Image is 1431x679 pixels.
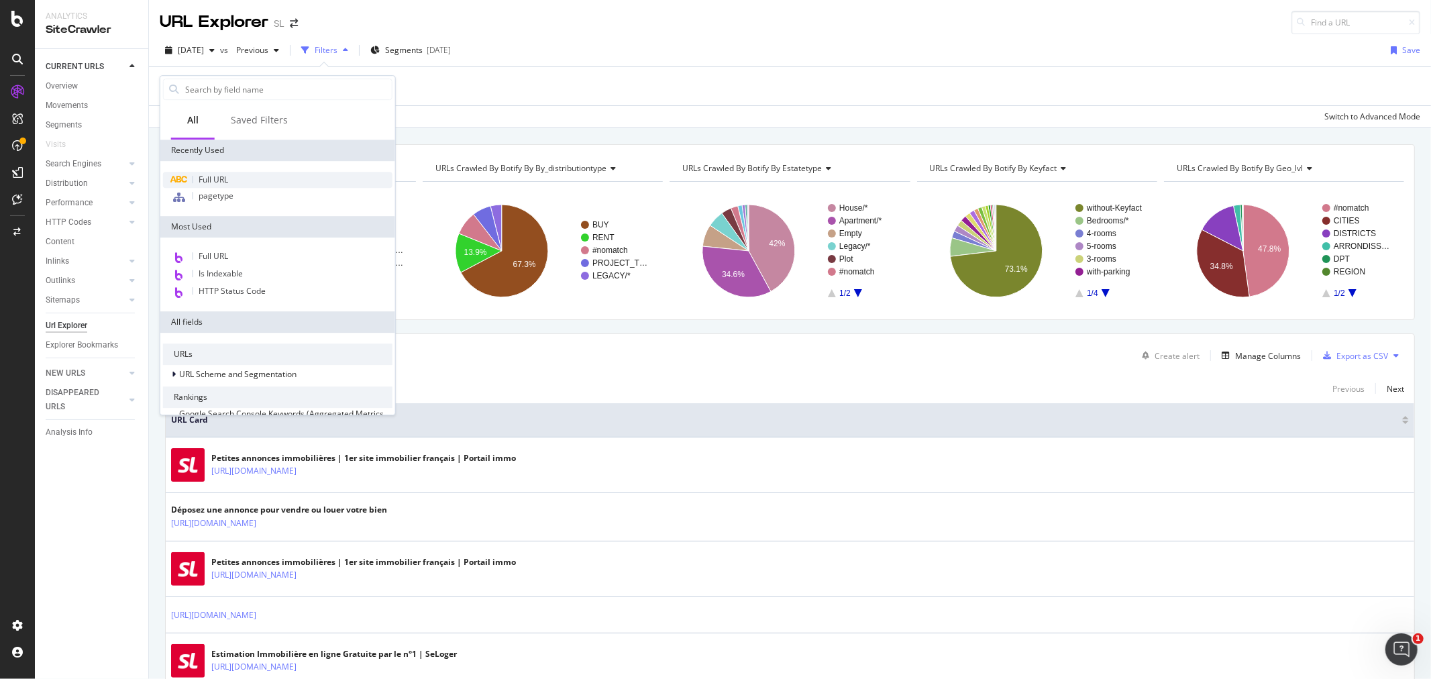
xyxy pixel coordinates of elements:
span: Google Search Console Keywords (Aggregated Metrics By URL) [179,408,384,431]
button: Export as CSV [1318,345,1388,366]
text: LEGACY/* [592,271,631,280]
div: DISAPPEARED URLS [46,386,113,414]
div: Most Used [160,216,395,238]
input: Find a URL [1291,11,1420,34]
text: #nomatch [1334,203,1369,213]
text: 34.8% [1210,262,1233,271]
div: Save [1402,44,1420,56]
text: REGION [1334,267,1365,276]
div: HTTP Codes [46,215,91,229]
span: URLs Crawled By Botify By geo_lvl [1177,162,1304,174]
text: ARRONDISS… [1334,242,1389,251]
div: Movements [46,99,88,113]
a: Overview [46,79,139,93]
div: Create alert [1155,350,1200,362]
div: Estimation Immobilière en ligne Gratuite par le n°1 | SeLoger [211,648,457,660]
text: #nomatch [839,267,875,276]
button: Save [1385,40,1420,61]
div: All [187,113,199,127]
div: Petites annonces immobilières | 1er site immobilier français | Portail immo [211,452,516,464]
span: URLs Crawled By Botify By keyfact [930,162,1057,174]
text: #nomatch [592,246,628,255]
text: 3-rooms [1087,254,1116,264]
a: [URL][DOMAIN_NAME] [171,609,256,622]
div: SL [274,17,284,30]
button: Manage Columns [1216,348,1301,364]
text: 1/2 [840,289,851,298]
svg: A chart. [423,193,663,309]
span: Full URL [199,174,228,185]
div: Search Engines [46,157,101,171]
h4: URLs Crawled By Botify By by_distributiontype [433,158,651,179]
div: Inlinks [46,254,69,268]
iframe: Intercom live chat [1385,633,1418,666]
text: 5-rooms [1087,242,1116,251]
a: Outlinks [46,274,125,288]
a: Inlinks [46,254,125,268]
img: main image [171,644,205,678]
text: 13.9% [464,248,487,257]
div: Switch to Advanced Mode [1324,111,1420,122]
div: All fields [160,311,395,333]
a: NEW URLS [46,366,125,380]
div: URLs [163,344,392,365]
span: URL Scheme and Segmentation [179,369,297,380]
button: Switch to Advanced Mode [1319,106,1420,127]
div: Analysis Info [46,425,93,439]
text: 4-rooms [1087,229,1116,238]
button: Filters [296,40,354,61]
a: Content [46,235,139,249]
text: Bedrooms/* [1087,216,1129,225]
div: SiteCrawler [46,22,138,38]
span: Is Indexable [199,268,243,279]
a: Analysis Info [46,425,139,439]
text: Empty [839,229,862,238]
a: DISAPPEARED URLS [46,386,125,414]
a: Segments [46,118,139,132]
text: Plot [839,254,853,264]
img: main image [171,552,205,586]
div: Recently Used [160,140,395,161]
div: Visits [46,138,66,152]
span: Full URL [199,250,228,262]
text: RENT [592,233,615,242]
div: CURRENT URLS [46,60,104,74]
a: Movements [46,99,139,113]
div: A chart. [1164,193,1404,309]
text: Legacy/* [839,242,871,251]
div: URL Explorer [160,11,268,34]
span: 2025 Sep. 5th [178,44,204,56]
text: 42% [770,239,786,248]
text: DISTRICTS [1334,229,1376,238]
span: URL Card [171,414,1399,426]
text: Apartment/* [839,216,882,225]
h4: URLs Crawled By Botify By keyfact [927,158,1145,179]
div: Distribution [46,176,88,191]
div: NEW URLS [46,366,85,380]
a: Visits [46,138,79,152]
a: [URL][DOMAIN_NAME] [211,568,297,582]
a: Distribution [46,176,125,191]
div: Rankings [163,386,392,408]
div: Filters [315,44,337,56]
text: CITIES [1334,216,1360,225]
div: Next [1387,383,1404,395]
div: Previous [1332,383,1365,395]
a: CURRENT URLS [46,60,125,74]
button: Previous [231,40,284,61]
svg: A chart. [670,193,910,309]
div: Petites annonces immobilières | 1er site immobilier français | Portail immo [211,556,516,568]
div: A chart. [917,193,1157,309]
text: with-parking [1086,267,1130,276]
button: Next [1387,380,1404,397]
text: 73.1% [1004,264,1027,274]
span: pagetype [199,190,233,201]
text: PROJECT_T… [592,258,647,268]
span: Segments [385,44,423,56]
a: [URL][DOMAIN_NAME] [211,464,297,478]
div: Url Explorer [46,319,87,333]
input: Search by field name [184,79,392,99]
text: without-Keyfact [1086,203,1143,213]
div: Export as CSV [1336,350,1388,362]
